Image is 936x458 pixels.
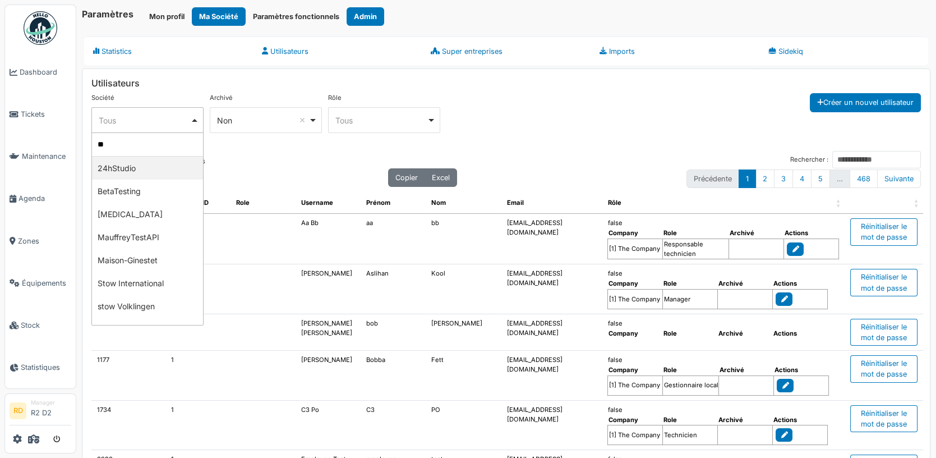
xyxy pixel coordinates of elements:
label: Société [91,93,114,103]
span: Excel [432,173,450,182]
div: Réinitialiser le mot de passe [850,269,917,296]
a: Maintenance [5,135,76,177]
span: Statistiques [21,362,71,373]
td: 1 [165,314,230,351]
th: Role [230,193,296,214]
td: Bobba [361,351,426,401]
th: Username [296,193,361,214]
td: Aa Bb [296,214,361,264]
th: Company [608,278,663,289]
a: Tickets [5,93,76,135]
span: translation missing: fr.user.username [301,199,333,207]
div: Maison-Ginestet [92,249,203,272]
td: [EMAIL_ADDRESS][DOMAIN_NAME] [501,264,602,314]
th: Actions [773,415,828,425]
span: Équipements [22,278,71,288]
th: Nom [426,193,501,214]
div: Non [217,114,308,126]
td: [EMAIL_ADDRESS][DOMAIN_NAME] [501,401,602,451]
td: bob [361,314,426,351]
th: Role [662,328,717,339]
span: Copier [395,173,418,182]
button: Admin [347,7,384,26]
a: Zones [5,220,76,262]
td: [EMAIL_ADDRESS][DOMAIN_NAME] [501,214,602,264]
input: Tous [92,133,203,157]
td: [EMAIL_ADDRESS][DOMAIN_NAME] [501,351,602,401]
button: Paramètres fonctionnels [246,7,347,26]
button: Copier [388,168,425,187]
a: Super entreprises [422,36,591,66]
div: Stow International [92,272,203,295]
label: Rechercher : [790,151,921,168]
td: [PERSON_NAME] [296,264,361,314]
th: Actions [774,365,829,375]
td: PO [426,401,501,451]
th: Archivé [719,365,774,375]
img: Badge_color-CXgf-gQk.svg [24,11,57,45]
th: Archivé [717,328,772,339]
td: 1734 [91,401,165,451]
div: Réinitialiser le mot de passe [850,218,917,245]
button: Ma Société [192,7,246,26]
td: [1] The Company [608,425,663,445]
button: Mon profil [142,7,192,26]
a: 3 [774,170,793,188]
label: Rôle [328,93,342,103]
th: Archivé [718,415,773,425]
span: Dashboard [20,67,71,77]
a: 5 [811,170,830,188]
td: aa [361,214,426,264]
a: Statistiques [5,346,76,388]
th: Archivé [729,228,784,239]
span: Agenda [19,193,71,204]
a: 2 [755,170,774,188]
th: Role [663,365,719,375]
a: RD ManagerR2 D2 [10,399,71,425]
td: 1 [165,351,230,401]
div: Réinitialiser le mot de passe [850,355,917,382]
th: Company [607,328,662,339]
td: [1] The Company [608,239,663,259]
span: Stock [21,320,71,331]
th: Prénom [361,193,426,214]
td: Aslihan [361,264,426,314]
td: [PERSON_NAME] [PERSON_NAME] [296,314,361,351]
td: [EMAIL_ADDRESS][DOMAIN_NAME] [501,314,602,351]
td: Fett [426,351,501,401]
h6: Utilisateurs [91,78,921,89]
button: Excel [425,168,457,187]
td: 1706 [91,314,165,351]
h6: Paramètres [82,9,133,20]
td: [PERSON_NAME] [426,314,501,351]
th: Company [608,365,663,375]
th: Rôle : activer pour trier la colonne par ordre croissant [602,193,845,214]
th: Role [663,278,718,289]
th: Company [608,228,663,239]
td: false [602,264,845,314]
td: Manager [663,289,718,309]
button: Créer un nouvel utilisateur [810,93,921,112]
td: false [602,351,845,401]
a: 468 [850,170,878,188]
td: Kool [426,264,501,314]
li: RD [10,402,26,419]
th: Email [501,193,602,214]
td: 1177 [91,351,165,401]
td: C3 [361,401,426,451]
div: Tous [99,114,190,126]
th: : activer pour trier la colonne par ordre croissant [845,193,923,214]
a: Statistics [84,36,253,66]
span: Maintenance [22,151,71,162]
div: Réinitialiser le mot de passe [850,405,917,432]
a: Utilisateurs [253,36,422,66]
label: Archivé [210,93,233,103]
a: 4 [792,170,811,188]
a: Stock [5,304,76,346]
td: Technicien [663,425,718,445]
div: MauffreyTestAPI [92,226,203,249]
a: Agenda [5,177,76,219]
